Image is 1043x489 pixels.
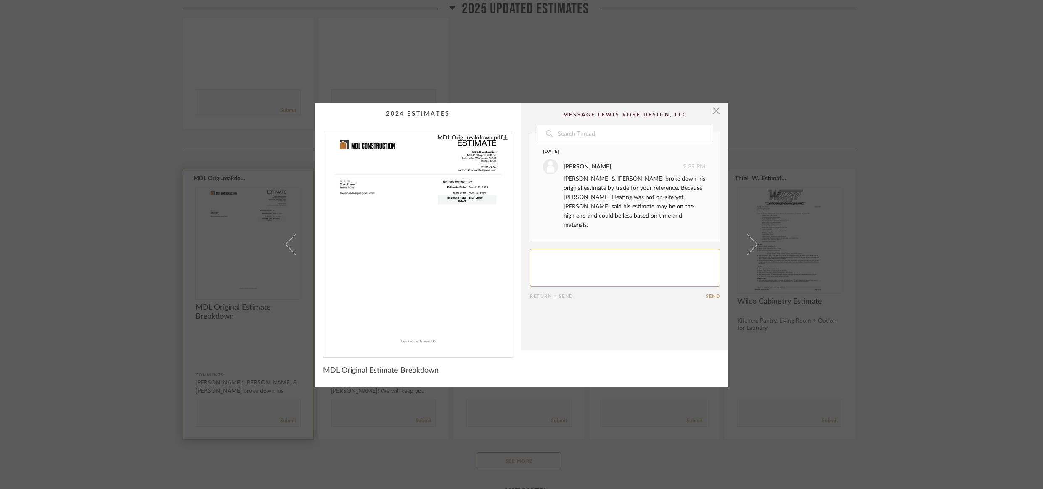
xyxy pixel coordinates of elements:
div: 0 [323,133,513,350]
div: [DATE] [543,149,690,155]
span: MDL Original Estimate Breakdown [323,366,439,375]
div: [PERSON_NAME] & [PERSON_NAME] broke down his original estimate by trade for your reference. Becau... [564,174,705,230]
input: Search Thread [557,125,713,142]
button: Send [706,294,720,299]
div: 2:39 PM [543,159,705,174]
div: [PERSON_NAME] [564,162,611,171]
a: MDL Orig...reakdown.pdf [437,133,508,142]
button: Close [708,103,725,119]
div: Return = Send [530,294,706,299]
img: c326cb55-48a0-471b-88d0-aea0fc981cb9_1000x1000.jpg [334,133,502,350]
